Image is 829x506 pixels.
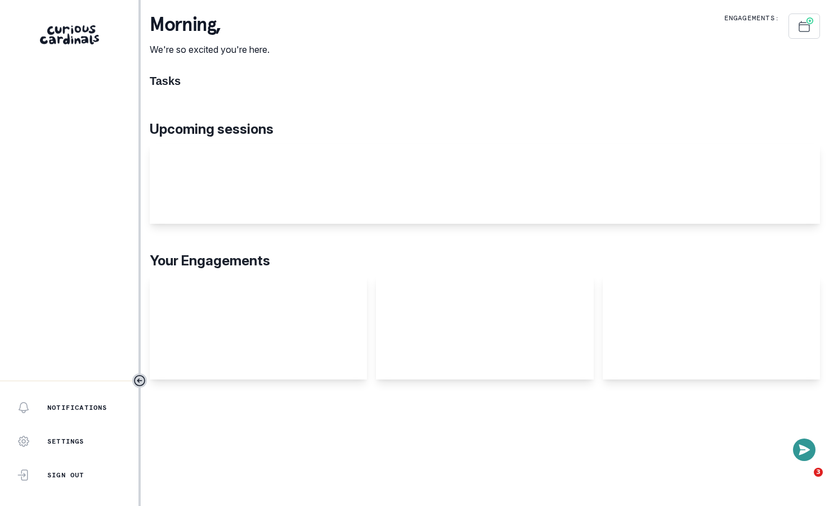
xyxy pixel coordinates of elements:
[150,43,270,56] p: We're so excited you're here.
[150,251,820,271] p: Your Engagements
[814,468,823,477] span: 3
[150,74,820,88] h1: Tasks
[47,471,84,480] p: Sign Out
[150,119,820,139] p: Upcoming sessions
[791,468,818,495] iframe: Intercom live chat
[788,13,820,39] button: Schedule Sessions
[47,437,84,446] p: Settings
[132,373,147,388] button: Toggle sidebar
[150,13,270,36] p: morning ,
[40,25,99,44] img: Curious Cardinals Logo
[724,13,779,22] p: Engagements:
[47,403,107,412] p: Notifications
[793,439,815,461] button: Open or close messaging widget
